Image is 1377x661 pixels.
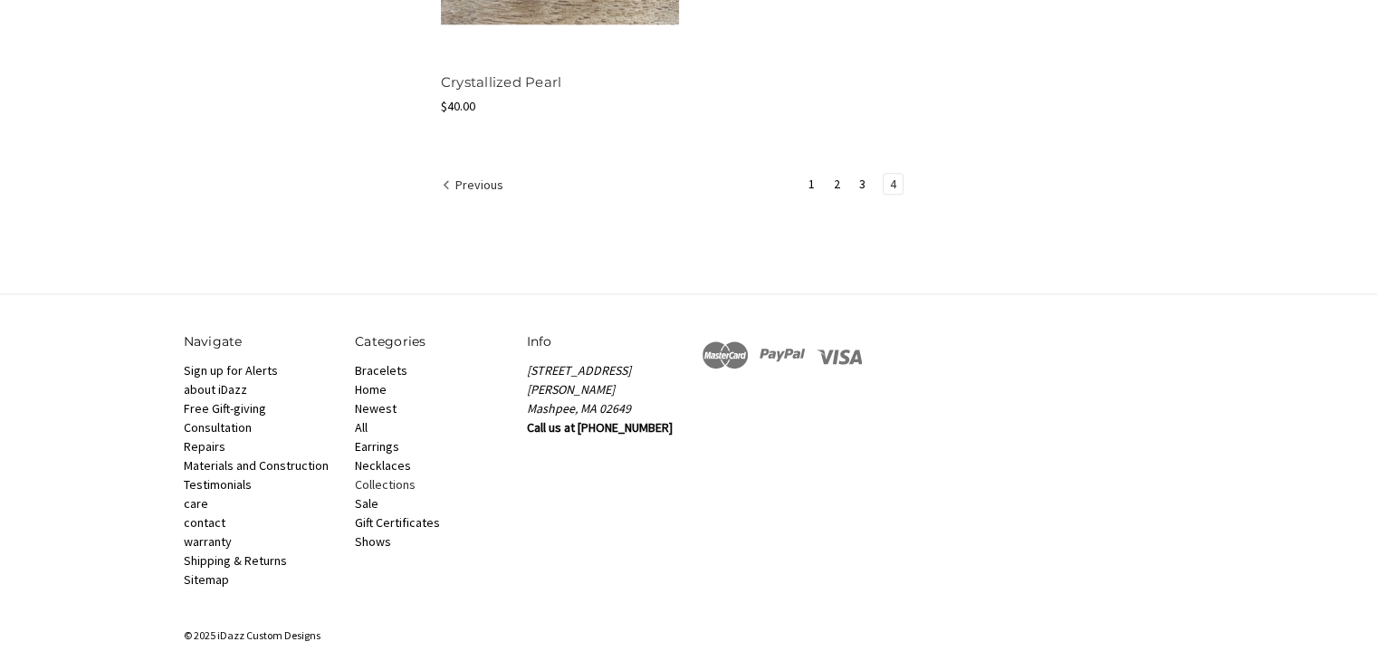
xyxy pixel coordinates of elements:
a: Collections [355,476,416,493]
a: All [355,419,368,436]
h5: Categories [355,332,508,351]
strong: Call us at [PHONE_NUMBER] [527,419,673,436]
a: warranty [184,533,232,550]
a: Testimonials [184,476,252,493]
a: Bracelets [355,362,407,378]
span: $40.00 [441,98,475,114]
a: Crystallized Pearl [441,73,562,91]
a: Previous [442,174,510,197]
a: Home [355,381,387,398]
a: Page 1 of 4 [802,174,821,194]
a: Free Gift-giving Consultation [184,400,266,436]
a: Earrings [355,438,399,455]
nav: pagination [441,173,1194,198]
a: Sign up for Alerts [184,362,278,378]
a: Page 2 of 4 [827,174,846,194]
p: © 2025 iDazz Custom Designs [184,627,1194,644]
a: Necklaces [355,457,411,474]
a: Shipping & Returns [184,552,287,569]
a: Shows [355,533,391,550]
h5: Navigate [184,332,337,351]
a: Gift Certificates [355,514,440,531]
a: Newest [355,400,397,417]
a: Page 3 of 4 [853,174,872,194]
a: Sitemap [184,571,229,588]
h5: Info [527,332,680,351]
a: Materials and Construction [184,457,329,474]
a: care [184,495,208,512]
a: Repairs [184,438,225,455]
a: Sale [355,495,378,512]
address: [STREET_ADDRESS][PERSON_NAME] Mashpee, MA 02649 [527,361,680,418]
a: Page 4 of 4 [884,174,903,194]
a: about iDazz [184,381,247,398]
a: contact [184,514,225,531]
